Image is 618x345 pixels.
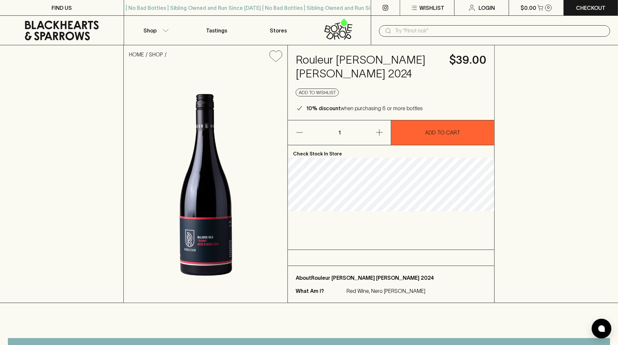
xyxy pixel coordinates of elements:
p: What Am I? [296,287,345,295]
p: Tastings [206,27,227,34]
img: 40498.png [124,67,288,303]
a: Tastings [186,16,247,45]
p: 1 [331,120,347,145]
p: Shop [143,27,157,34]
button: Add to wishlist [296,89,339,96]
b: 10% discount [306,105,341,111]
p: Red Wine, Nero [PERSON_NAME] [347,287,425,295]
a: HOME [129,51,144,57]
input: Try "Pinot noir" [395,26,605,36]
a: Stores [247,16,309,45]
p: Login [479,4,495,12]
p: 0 [547,6,550,10]
h4: Rouleur [PERSON_NAME] [PERSON_NAME] 2024 [296,53,441,81]
p: ADD TO CART [425,129,460,136]
p: $0.00 [521,4,536,12]
button: ADD TO CART [391,120,494,145]
p: About Rouleur [PERSON_NAME] [PERSON_NAME] 2024 [296,274,486,282]
p: Checkout [576,4,606,12]
p: Wishlist [419,4,444,12]
p: Check Stock In Store [288,145,494,158]
p: FIND US [52,4,72,12]
button: Add to wishlist [267,48,285,65]
p: when purchasing 6 or more bottles [306,104,423,112]
img: bubble-icon [598,325,605,332]
button: Shop [124,16,186,45]
p: Stores [270,27,287,34]
h4: $39.00 [449,53,486,67]
a: SHOP [149,51,163,57]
